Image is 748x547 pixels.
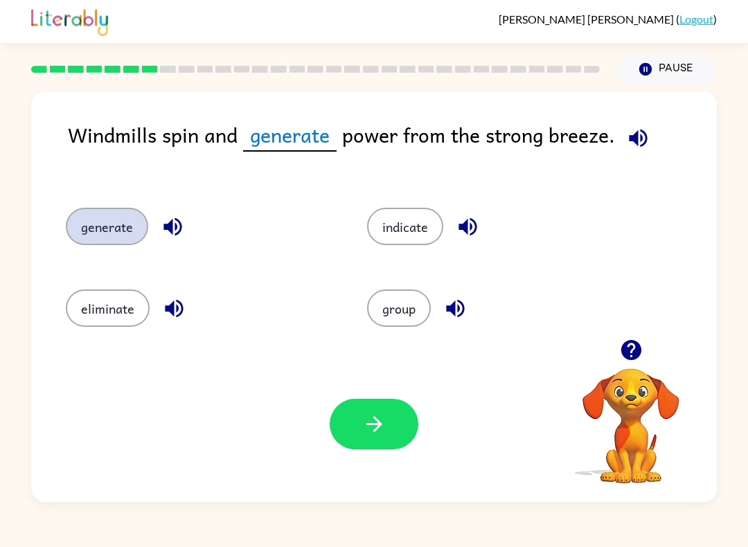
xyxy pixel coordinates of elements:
button: group [367,289,431,327]
button: Pause [616,53,717,85]
span: [PERSON_NAME] [PERSON_NAME] [499,12,676,26]
a: Logout [679,12,713,26]
div: Windmills spin and power from the strong breeze. [68,119,717,180]
button: eliminate [66,289,150,327]
button: generate [66,208,148,245]
button: indicate [367,208,443,245]
div: ( ) [499,12,717,26]
span: generate [243,119,337,152]
video: Your browser must support playing .mp4 files to use Literably. Please try using another browser. [562,347,700,485]
img: Literably [31,6,108,36]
